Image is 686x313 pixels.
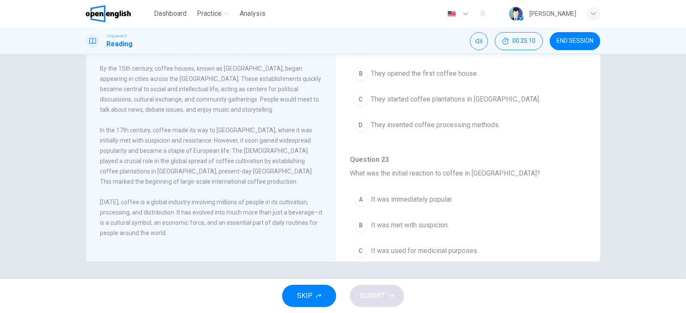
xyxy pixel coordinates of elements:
[512,38,536,45] span: 00:25:10
[106,33,127,39] span: Linguaskill
[350,189,587,210] button: AIt was immediately popular.
[193,6,233,21] button: Practice
[495,32,543,50] button: 00:25:10
[371,194,453,205] span: It was immediately popular.
[106,39,132,49] h1: Reading
[354,218,367,232] div: B
[297,290,313,302] span: SKIP
[354,92,367,106] div: C
[371,246,478,256] span: It was used for medicinal purposes.
[150,6,190,21] button: Dashboard
[354,118,367,132] div: D
[354,67,367,80] div: B
[350,114,587,136] button: DThey invented coffee processing methods.
[350,89,587,110] button: CThey started coffee plantations in [GEOGRAPHIC_DATA].
[446,11,457,17] img: en
[371,94,540,104] span: They started coffee plantations in [GEOGRAPHIC_DATA].
[495,32,543,50] div: Hide
[100,65,321,113] span: By the 15th century, coffee houses, known as [GEOGRAPHIC_DATA], began appearing in cities across ...
[371,220,449,230] span: It was met with suspicion.
[557,38,593,45] span: END SESSION
[100,199,322,236] span: [DATE], coffee is a global industry involving millions of people in its cultivation, processing, ...
[236,6,269,21] button: Analysis
[154,9,187,19] span: Dashboard
[371,120,500,130] span: They invented coffee processing methods.
[350,63,587,84] button: BThey opened the first coffee house.
[350,240,587,262] button: CIt was used for medicinal purposes.
[350,169,540,177] span: What was the initial reaction to coffee in [GEOGRAPHIC_DATA]?
[197,9,222,19] span: Practice
[100,127,313,185] span: In the 17th century, coffee made its way to [GEOGRAPHIC_DATA], where it was initially met with su...
[354,244,367,258] div: C
[530,9,576,19] div: [PERSON_NAME]
[86,5,150,22] a: OpenEnglish logo
[354,193,367,206] div: A
[86,5,131,22] img: OpenEnglish logo
[371,69,478,79] span: They opened the first coffee house.
[350,215,587,236] button: BIt was met with suspicion.
[282,285,336,307] button: SKIP
[470,32,488,50] div: Mute
[350,155,587,165] h4: Question 23
[240,9,265,19] span: Analysis
[550,32,600,50] button: END SESSION
[509,7,523,21] img: Profile picture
